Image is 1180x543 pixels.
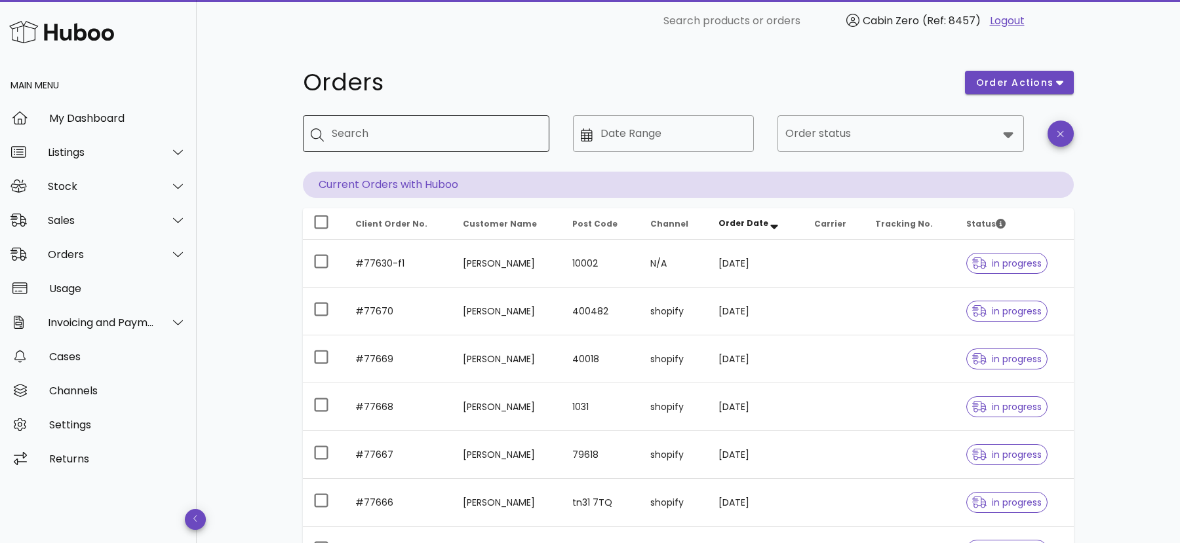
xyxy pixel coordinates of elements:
[777,115,1024,152] div: Order status
[452,431,562,479] td: [PERSON_NAME]
[49,112,186,124] div: My Dashboard
[355,218,427,229] span: Client Order No.
[865,208,956,240] th: Tracking No.
[345,240,452,288] td: #77630-f1
[708,288,804,335] td: [DATE]
[640,431,708,479] td: shopify
[49,384,186,397] div: Channels
[863,13,919,28] span: Cabin Zero
[562,431,640,479] td: 79618
[972,307,1042,316] span: in progress
[990,13,1025,29] a: Logout
[562,383,640,431] td: 1031
[49,282,186,295] div: Usage
[972,259,1042,268] span: in progress
[972,402,1042,411] span: in progress
[49,350,186,363] div: Cases
[48,146,155,159] div: Listings
[814,218,846,229] span: Carrier
[975,76,1054,90] span: order actions
[345,288,452,335] td: #77670
[49,453,186,465] div: Returns
[875,218,933,229] span: Tracking No.
[345,431,452,479] td: #77667
[650,218,688,229] span: Channel
[48,214,155,227] div: Sales
[562,208,640,240] th: Post Code
[708,335,804,383] td: [DATE]
[48,180,155,193] div: Stock
[562,335,640,383] td: 40018
[48,248,155,261] div: Orders
[452,383,562,431] td: [PERSON_NAME]
[708,431,804,479] td: [DATE]
[572,218,618,229] span: Post Code
[640,335,708,383] td: shopify
[562,240,640,288] td: 10002
[345,479,452,527] td: #77666
[303,172,1074,198] p: Current Orders with Huboo
[804,208,865,240] th: Carrier
[718,217,768,229] span: Order Date
[640,208,708,240] th: Channel
[966,218,1006,229] span: Status
[48,316,155,329] div: Invoicing and Payments
[640,288,708,335] td: shopify
[345,208,452,240] th: Client Order No.
[972,498,1042,507] span: in progress
[345,383,452,431] td: #77668
[452,335,562,383] td: [PERSON_NAME]
[345,335,452,383] td: #77669
[452,479,562,527] td: [PERSON_NAME]
[562,479,640,527] td: tn31 7TQ
[708,208,804,240] th: Order Date: Sorted descending. Activate to remove sorting.
[956,208,1074,240] th: Status
[640,383,708,431] td: shopify
[972,354,1042,364] span: in progress
[922,13,981,28] span: (Ref: 8457)
[49,419,186,431] div: Settings
[708,383,804,431] td: [DATE]
[9,18,114,46] img: Huboo Logo
[452,208,562,240] th: Customer Name
[708,240,804,288] td: [DATE]
[562,288,640,335] td: 400482
[972,450,1042,459] span: in progress
[965,71,1074,94] button: order actions
[303,71,949,94] h1: Orders
[463,218,537,229] span: Customer Name
[452,288,562,335] td: [PERSON_NAME]
[640,479,708,527] td: shopify
[452,240,562,288] td: [PERSON_NAME]
[640,240,708,288] td: N/A
[708,479,804,527] td: [DATE]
